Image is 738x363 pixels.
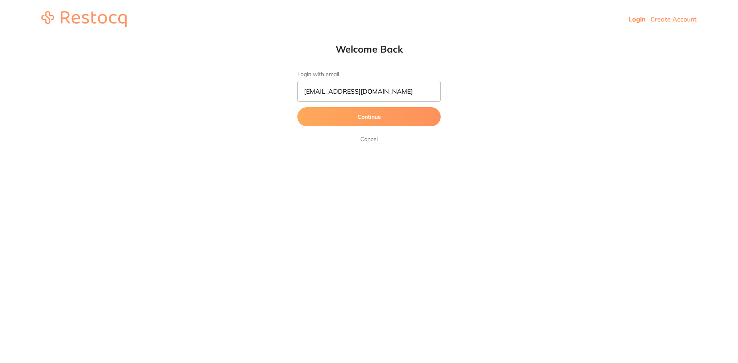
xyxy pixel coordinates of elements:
a: Create Account [650,15,697,23]
img: restocq_logo.svg [41,11,127,27]
a: Login [629,15,646,23]
a: Cancel [359,134,379,144]
label: Login with email [297,71,441,78]
button: Continue [297,107,441,126]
